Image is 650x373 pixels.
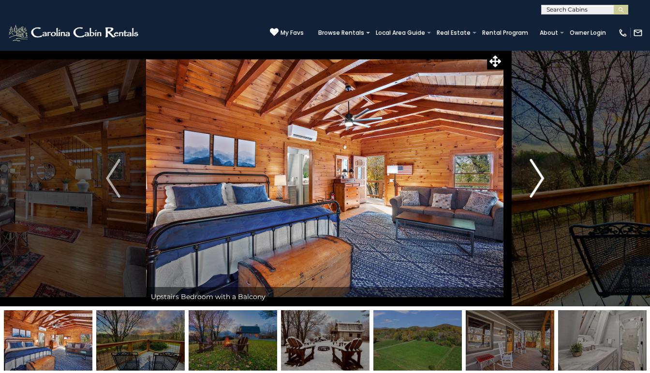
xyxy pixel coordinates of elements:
[313,26,369,40] a: Browse Rentals
[633,28,643,38] img: mail-regular-white.png
[618,28,628,38] img: phone-regular-white.png
[4,310,92,371] img: 163280494
[7,23,141,43] img: White-1-2.png
[270,28,304,38] a: My Favs
[530,159,544,198] img: arrow
[281,310,369,371] img: 165866478
[558,310,647,371] img: 163280485
[80,50,146,306] button: Previous
[466,310,554,371] img: 163280499
[189,310,277,371] img: 163280495
[477,26,533,40] a: Rental Program
[106,159,120,198] img: arrow
[432,26,475,40] a: Real Estate
[146,287,503,306] div: Upstairs Bedroom with a Balcony
[96,310,185,371] img: 163280496
[535,26,563,40] a: About
[371,26,430,40] a: Local Area Guide
[504,50,570,306] button: Next
[373,310,462,371] img: 163280489
[565,26,611,40] a: Owner Login
[281,29,304,37] span: My Favs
